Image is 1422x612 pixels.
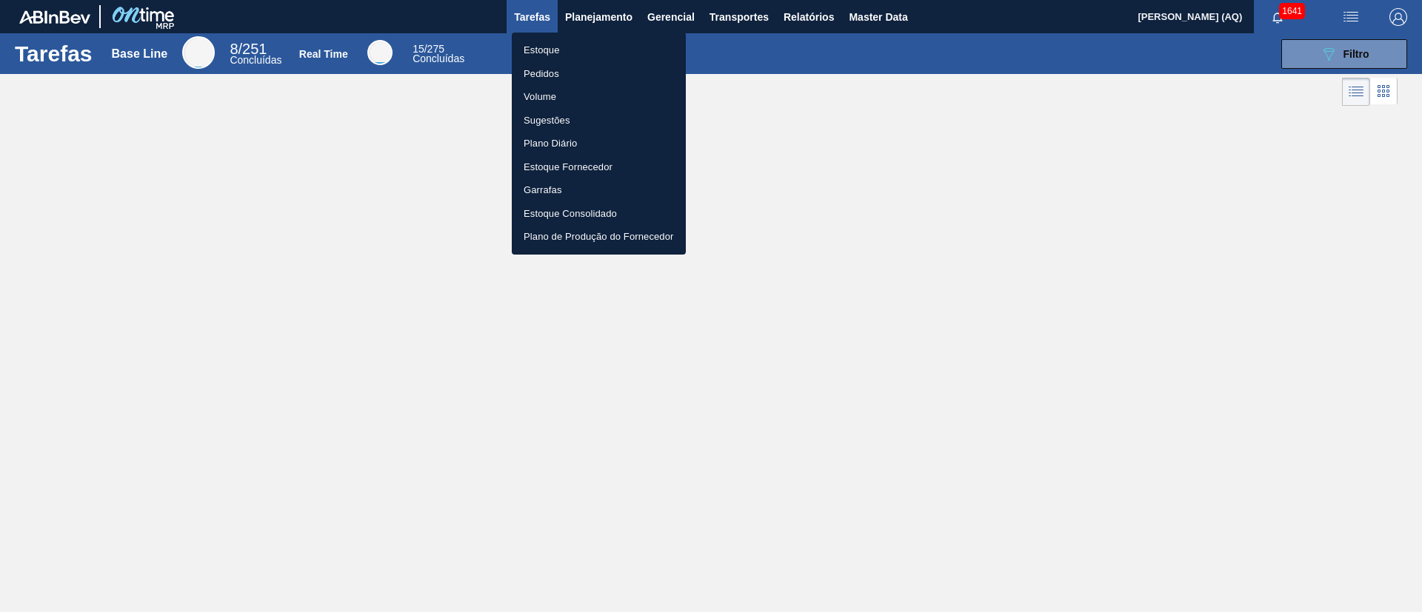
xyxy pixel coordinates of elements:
[512,62,686,86] a: Pedidos
[512,155,686,179] a: Estoque Fornecedor
[512,225,686,249] a: Plano de Produção do Fornecedor
[512,85,686,109] a: Volume
[512,202,686,226] a: Estoque Consolidado
[512,178,686,202] a: Garrafas
[512,132,686,155] a: Plano Diário
[512,38,686,62] a: Estoque
[512,109,686,132] a: Sugestões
